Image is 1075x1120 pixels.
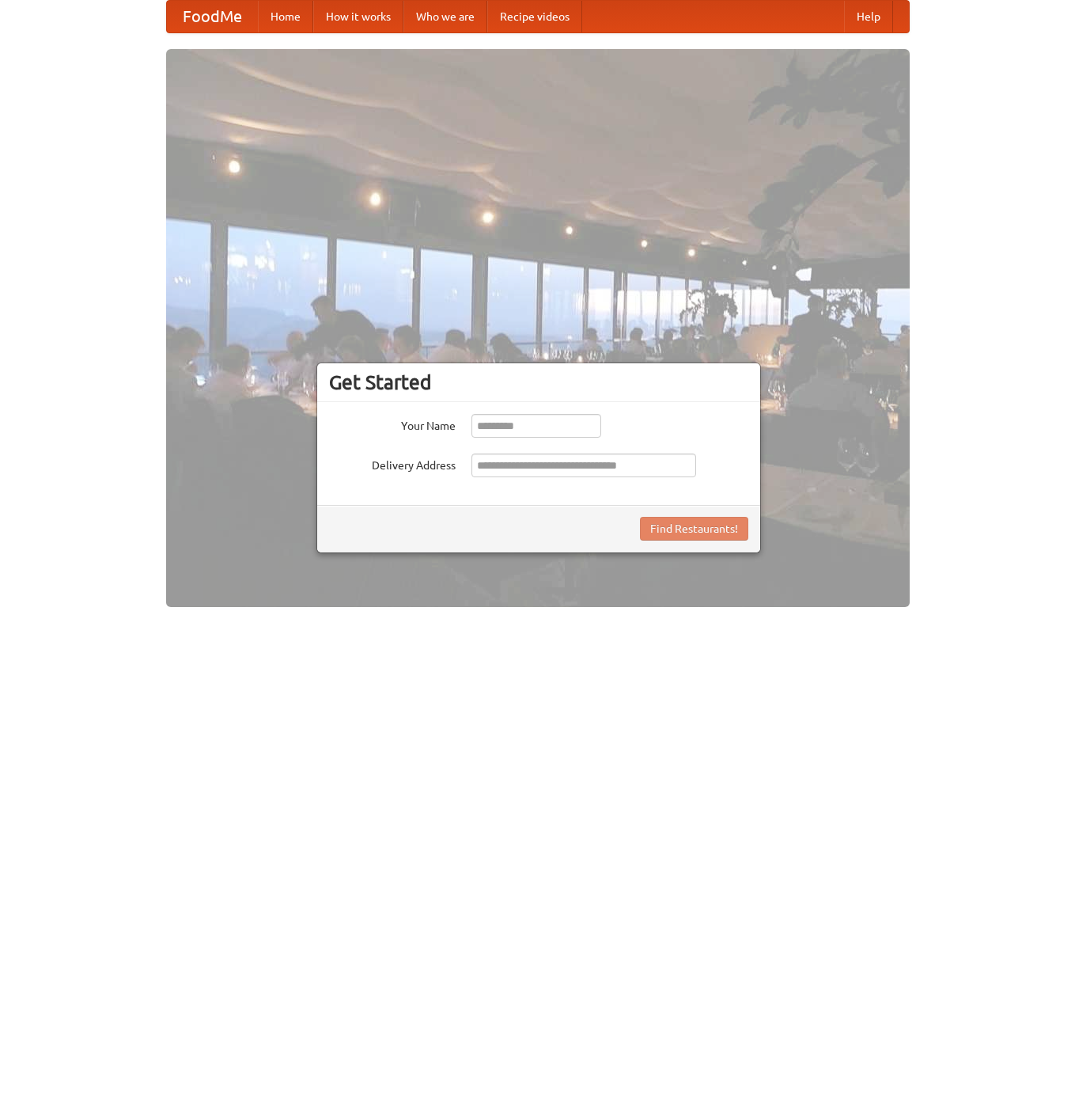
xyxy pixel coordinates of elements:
[167,1,258,32] a: FoodMe
[258,1,313,32] a: Home
[329,370,748,394] h3: Get Started
[487,1,582,32] a: Recipe videos
[844,1,893,32] a: Help
[329,414,456,434] label: Your Name
[329,454,456,473] label: Delivery Address
[313,1,403,32] a: How it works
[403,1,487,32] a: Who we are
[640,517,748,541] button: Find Restaurants!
